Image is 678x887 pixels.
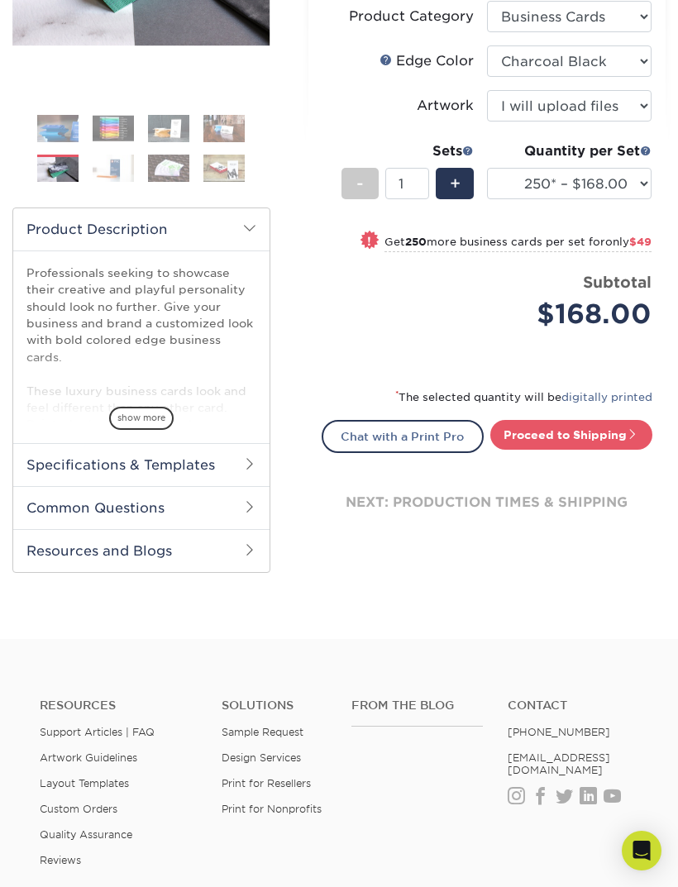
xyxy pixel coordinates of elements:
[13,486,270,529] h2: Common Questions
[40,726,155,738] a: Support Articles | FAQ
[380,51,474,71] div: Edge Color
[37,155,79,184] img: Business Cards 05
[13,529,270,572] h2: Resources and Blogs
[109,407,174,429] span: show more
[508,726,610,738] a: [PHONE_NUMBER]
[148,114,189,143] img: Business Cards 03
[450,171,461,196] span: +
[222,726,303,738] a: Sample Request
[341,141,474,161] div: Sets
[490,420,652,450] a: Proceed to Shipping
[405,236,427,248] strong: 250
[487,141,652,161] div: Quantity per Set
[93,116,134,141] img: Business Cards 02
[351,699,483,713] h4: From the Blog
[384,236,652,252] small: Get more business cards per set for
[40,828,132,841] a: Quality Assurance
[561,391,652,403] a: digitally printed
[40,751,137,764] a: Artwork Guidelines
[13,443,270,486] h2: Specifications & Templates
[148,154,189,183] img: Business Cards 07
[583,273,652,291] strong: Subtotal
[605,236,652,248] span: only
[203,114,245,143] img: Business Cards 04
[40,699,197,713] h4: Resources
[203,154,245,183] img: Business Cards 08
[13,208,270,250] h2: Product Description
[508,699,639,713] a: Contact
[508,751,610,776] a: [EMAIL_ADDRESS][DOMAIN_NAME]
[349,7,474,26] div: Product Category
[37,107,79,149] img: Business Cards 01
[356,171,364,196] span: -
[40,803,117,815] a: Custom Orders
[222,699,327,713] h4: Solutions
[40,777,129,789] a: Layout Templates
[222,777,311,789] a: Print for Resellers
[322,420,484,453] a: Chat with a Print Pro
[417,96,474,116] div: Artwork
[26,265,256,821] p: Professionals seeking to showcase their creative and playful personality should look no further. ...
[499,294,652,334] div: $168.00
[222,803,322,815] a: Print for Nonprofits
[222,751,301,764] a: Design Services
[322,453,652,552] div: next: production times & shipping
[629,236,652,248] span: $49
[395,391,652,403] small: The selected quantity will be
[622,831,661,870] div: Open Intercom Messenger
[367,233,371,250] span: !
[4,837,141,881] iframe: Google Customer Reviews
[93,154,134,183] img: Business Cards 06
